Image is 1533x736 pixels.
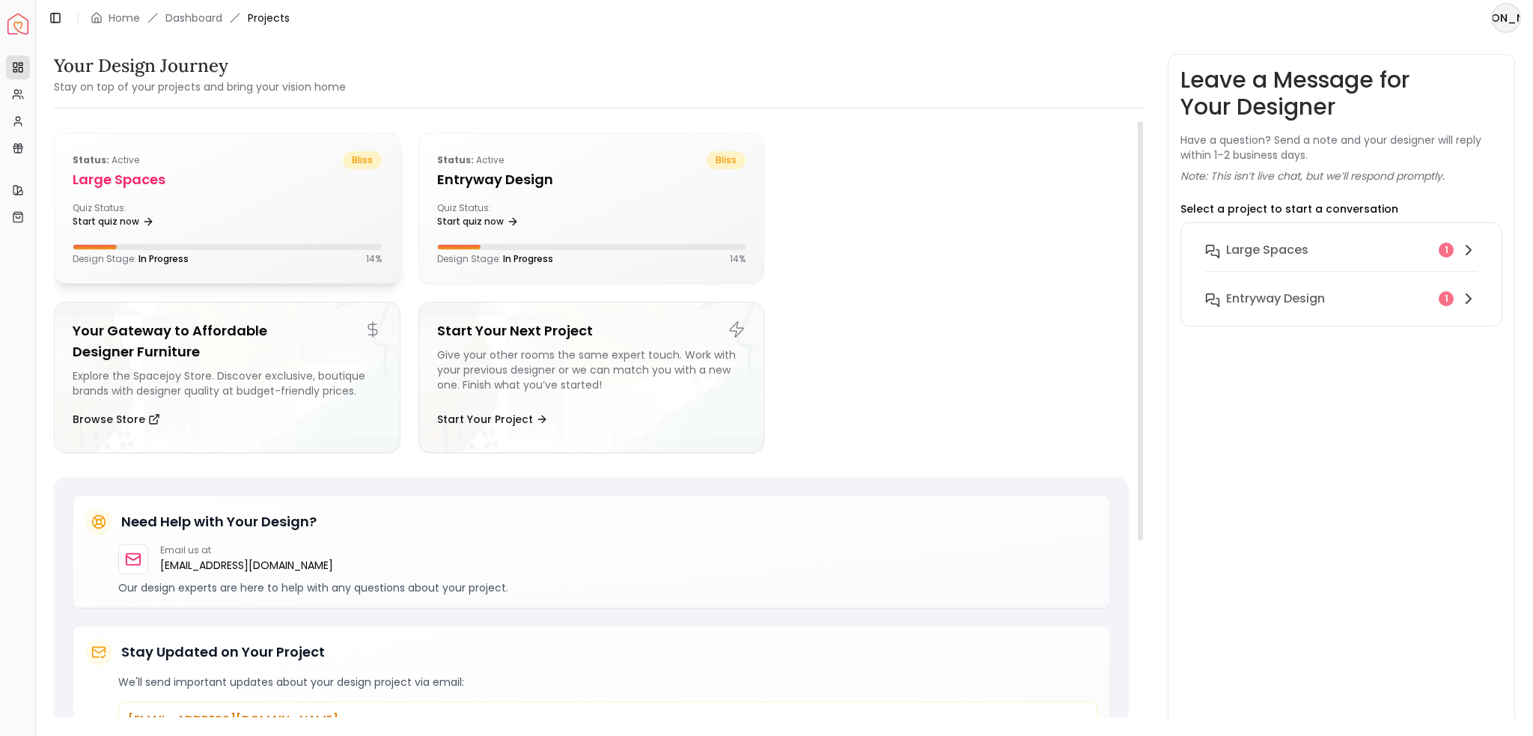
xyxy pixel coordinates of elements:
h6: entryway design [1226,290,1325,308]
p: active [73,151,139,169]
a: Dashboard [165,10,222,25]
button: entryway design1 [1193,284,1490,314]
b: Status: [437,153,474,166]
h3: Your Design Journey [54,54,346,78]
span: bliss [343,151,382,169]
span: bliss [707,151,746,169]
button: Large Spaces1 [1193,235,1490,284]
div: Explore the Spacejoy Store. Discover exclusive, boutique brands with designer quality at budget-f... [73,368,382,398]
button: [PERSON_NAME] [1491,3,1521,33]
b: Status: [73,153,109,166]
h6: Large Spaces [1226,241,1308,259]
a: Spacejoy [7,13,28,34]
a: Home [109,10,140,25]
span: In Progress [138,252,189,265]
p: Design Stage: [437,253,553,265]
small: Stay on top of your projects and bring your vision home [54,79,346,94]
h5: Need Help with Your Design? [121,511,317,532]
h5: Stay Updated on Your Project [121,642,325,663]
p: 14 % [730,253,746,265]
h5: Large Spaces [73,169,382,190]
p: Email us at [160,544,333,556]
div: Quiz Status: [73,202,221,232]
nav: breadcrumb [91,10,290,25]
span: [PERSON_NAME] [1493,4,1520,31]
h5: entryway design [437,169,746,190]
span: In Progress [503,252,553,265]
p: Note: This isn’t live chat, but we’ll respond promptly. [1180,168,1445,183]
div: 1 [1439,243,1454,258]
p: We'll send important updates about your design project via email: [118,675,1097,690]
img: Spacejoy Logo [7,13,28,34]
a: Start Your Next ProjectGive your other rooms the same expert touch. Work with your previous desig... [418,302,765,453]
div: Give your other rooms the same expert touch. Work with your previous designer or we can match you... [437,347,746,398]
h5: Your Gateway to Affordable Designer Furniture [73,320,382,362]
h5: Start Your Next Project [437,320,746,341]
button: Browse Store [73,404,160,434]
p: [EMAIL_ADDRESS][DOMAIN_NAME] [128,711,1088,729]
div: 1 [1439,291,1454,306]
a: Start quiz now [73,211,154,232]
a: [EMAIL_ADDRESS][DOMAIN_NAME] [160,556,333,574]
button: Start Your Project [437,404,548,434]
p: active [437,151,504,169]
a: Your Gateway to Affordable Designer FurnitureExplore the Spacejoy Store. Discover exclusive, bout... [54,302,400,453]
h3: Leave a Message for Your Designer [1180,67,1502,121]
p: Our design experts are here to help with any questions about your project. [118,580,1097,595]
p: 14 % [366,253,382,265]
div: Quiz Status: [437,202,585,232]
span: Projects [248,10,290,25]
p: Design Stage: [73,253,189,265]
a: Start quiz now [437,211,519,232]
p: Select a project to start a conversation [1180,201,1398,216]
p: Have a question? Send a note and your designer will reply within 1–2 business days. [1180,133,1502,162]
